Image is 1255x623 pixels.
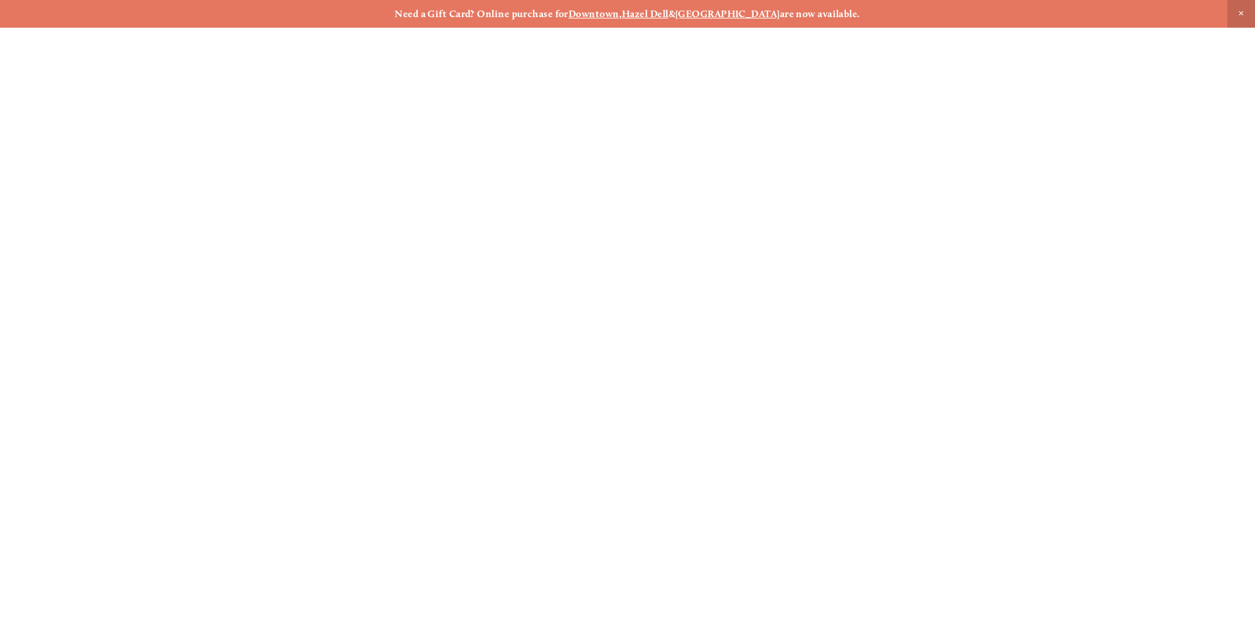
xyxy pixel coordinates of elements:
[569,8,619,20] a: Downtown
[622,8,669,20] a: Hazel Dell
[780,8,860,20] strong: are now available.
[675,8,780,20] a: [GEOGRAPHIC_DATA]
[669,8,675,20] strong: &
[619,8,622,20] strong: ,
[395,8,569,20] strong: Need a Gift Card? Online purchase for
